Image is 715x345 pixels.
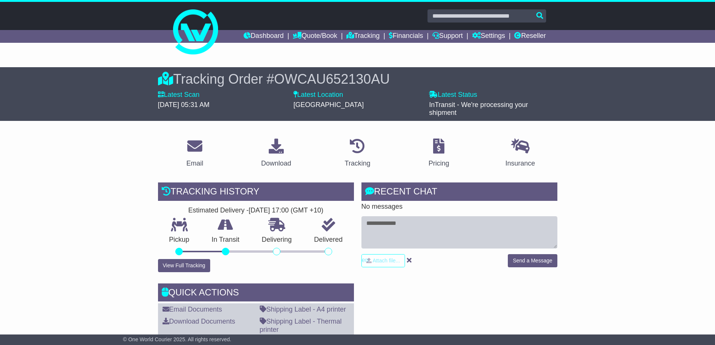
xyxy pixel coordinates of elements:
[158,182,354,203] div: Tracking history
[200,236,251,244] p: In Transit
[186,158,203,169] div: Email
[158,236,201,244] p: Pickup
[424,136,454,171] a: Pricing
[506,158,535,169] div: Insurance
[514,30,546,43] a: Reseller
[158,259,210,272] button: View Full Tracking
[361,182,557,203] div: RECENT CHAT
[158,71,557,87] div: Tracking Order #
[429,158,449,169] div: Pricing
[251,236,303,244] p: Delivering
[294,101,364,108] span: [GEOGRAPHIC_DATA]
[508,254,557,267] button: Send a Message
[158,206,354,215] div: Estimated Delivery -
[294,91,343,99] label: Latest Location
[260,318,342,333] a: Shipping Label - Thermal printer
[345,158,370,169] div: Tracking
[256,136,296,171] a: Download
[123,336,232,342] span: © One World Courier 2025. All rights reserved.
[244,30,284,43] a: Dashboard
[163,318,235,325] a: Download Documents
[181,136,208,171] a: Email
[340,136,375,171] a: Tracking
[158,283,354,304] div: Quick Actions
[429,101,528,117] span: InTransit - We're processing your shipment
[260,306,346,313] a: Shipping Label - A4 printer
[158,101,210,108] span: [DATE] 05:31 AM
[293,30,337,43] a: Quote/Book
[432,30,463,43] a: Support
[163,306,222,313] a: Email Documents
[429,91,477,99] label: Latest Status
[274,71,390,87] span: OWCAU652130AU
[303,236,354,244] p: Delivered
[501,136,540,171] a: Insurance
[472,30,505,43] a: Settings
[389,30,423,43] a: Financials
[346,30,379,43] a: Tracking
[249,206,324,215] div: [DATE] 17:00 (GMT +10)
[158,91,200,99] label: Latest Scan
[261,158,291,169] div: Download
[361,203,557,211] p: No messages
